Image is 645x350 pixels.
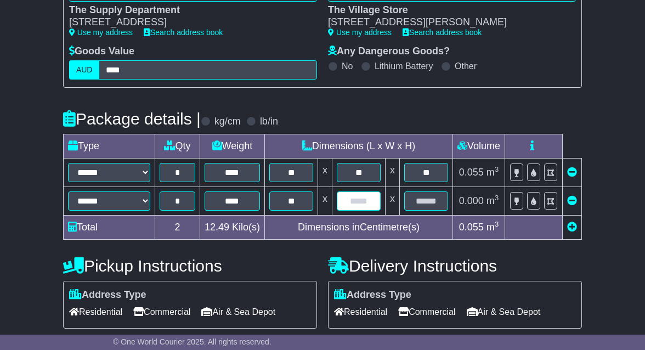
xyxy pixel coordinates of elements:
label: Address Type [69,289,146,301]
div: [STREET_ADDRESS][PERSON_NAME] [328,16,565,29]
sup: 3 [495,165,499,173]
span: © One World Courier 2025. All rights reserved. [113,337,271,346]
span: m [486,222,499,233]
td: Kilo(s) [200,215,264,239]
span: Commercial [133,303,190,320]
td: Total [63,215,155,239]
span: 0.000 [459,195,484,206]
span: Residential [69,303,122,320]
div: [STREET_ADDRESS] [69,16,306,29]
span: 0.055 [459,167,484,178]
h4: Pickup Instructions [63,257,317,275]
a: Search address book [144,28,223,37]
label: No [342,61,353,71]
span: 0.055 [459,222,484,233]
td: x [318,187,332,215]
td: Weight [200,134,264,158]
label: Address Type [334,289,411,301]
td: Dimensions (L x W x H) [265,134,453,158]
sup: 3 [495,220,499,228]
a: Remove this item [567,167,577,178]
td: x [386,187,400,215]
span: Air & Sea Depot [201,303,275,320]
span: Commercial [398,303,455,320]
td: Volume [453,134,505,158]
a: Search address book [403,28,482,37]
a: Add new item [567,222,577,233]
label: Other [455,61,477,71]
span: Residential [334,303,387,320]
a: Remove this item [567,195,577,206]
h4: Package details | [63,110,201,128]
div: The Supply Department [69,4,306,16]
span: m [486,195,499,206]
label: AUD [69,60,100,80]
label: lb/in [260,116,278,128]
label: kg/cm [214,116,241,128]
sup: 3 [495,194,499,202]
label: Any Dangerous Goods? [328,46,450,58]
td: Dimensions in Centimetre(s) [265,215,453,239]
td: x [386,158,400,187]
h4: Delivery Instructions [328,257,582,275]
label: Lithium Battery [375,61,433,71]
td: 2 [155,215,200,239]
label: Goods Value [69,46,134,58]
span: Air & Sea Depot [467,303,541,320]
span: m [486,167,499,178]
td: x [318,158,332,187]
td: Type [63,134,155,158]
a: Use my address [328,28,392,37]
span: 12.49 [205,222,229,233]
td: Qty [155,134,200,158]
a: Use my address [69,28,133,37]
div: The Village Store [328,4,565,16]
